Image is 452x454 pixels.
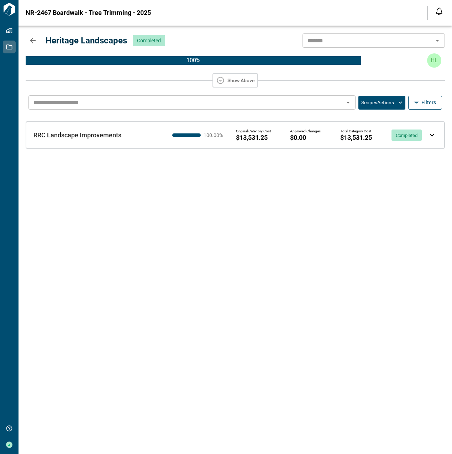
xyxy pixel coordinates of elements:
[421,99,436,106] span: Filters
[391,133,422,138] span: Completed
[46,36,127,46] span: Heritage Landscapes
[212,73,258,88] button: Show Above
[290,129,321,133] span: Approved Changes
[430,134,434,137] img: expand
[204,133,225,138] span: 100.00 %
[236,129,271,133] span: Original Category Cost
[26,9,151,16] span: NR-2467 Boardwalk - Tree Trimming - 2025
[26,56,361,65] p: 100 %
[137,38,161,43] span: Completed
[33,131,121,139] span: RRC Landscape Improvements
[26,122,445,148] div: RRC Landscape Improvements100.00%Original Category Cost$13,531.25Approved Changes$0.00Total Categ...
[358,96,405,110] button: ScopesActions
[340,129,371,133] span: Total Category Cost
[340,134,372,141] span: $13,531.25
[26,56,361,65] div: Completed & To be Invoiced $13531.25 (100%)
[431,56,438,65] p: HL
[432,36,442,46] button: Open
[290,134,306,141] span: $0.00
[236,134,268,141] span: $13,531.25
[343,97,353,107] button: Open
[433,6,445,17] button: Open notification feed
[408,96,442,110] button: Filters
